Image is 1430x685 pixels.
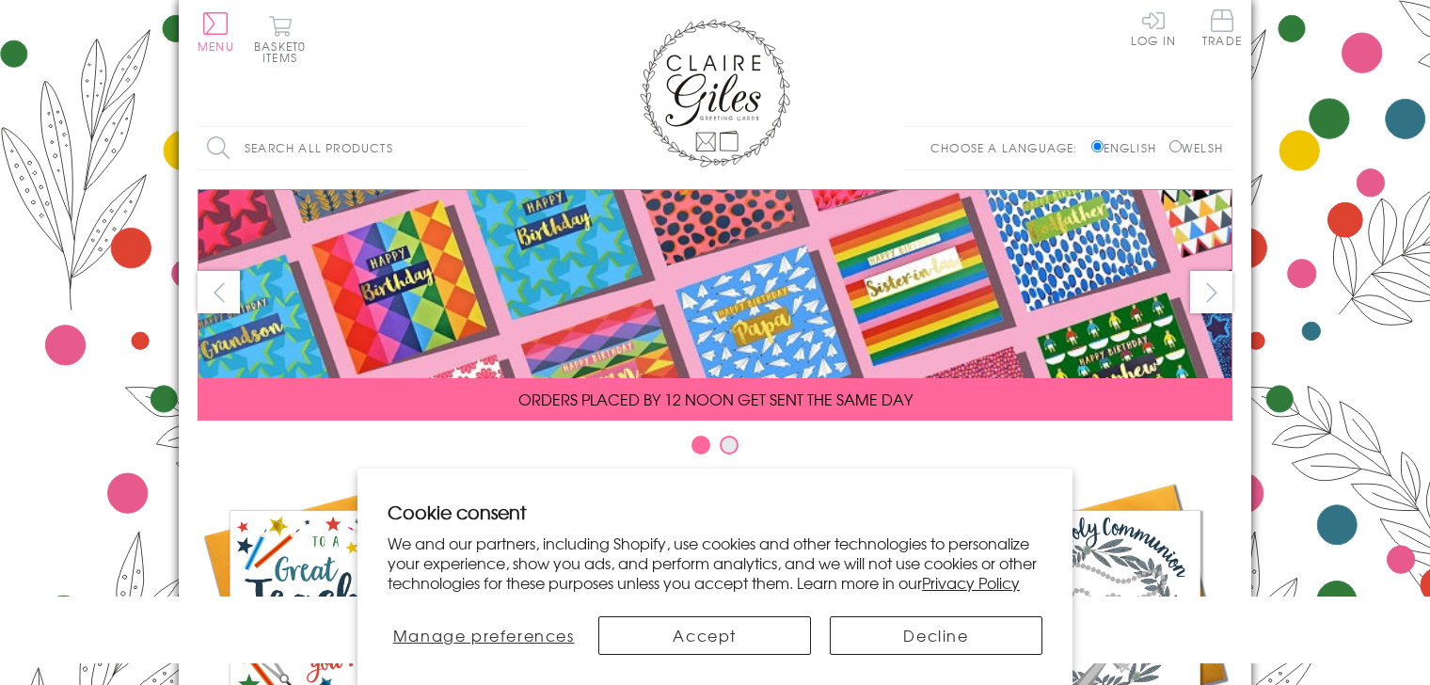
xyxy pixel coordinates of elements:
[930,139,1088,156] p: Choose a language:
[1131,9,1176,46] a: Log In
[1091,139,1166,156] label: English
[198,38,234,55] span: Menu
[691,436,710,454] button: Carousel Page 1 (Current Slide)
[388,499,1042,525] h2: Cookie consent
[198,12,234,52] button: Menu
[1190,271,1232,313] button: next
[1169,140,1182,152] input: Welsh
[388,534,1042,592] p: We and our partners, including Shopify, use cookies and other technologies to personalize your ex...
[1202,9,1242,46] span: Trade
[1169,139,1223,156] label: Welsh
[254,15,306,63] button: Basket0 items
[508,127,527,169] input: Search
[640,19,790,167] img: Claire Giles Greetings Cards
[922,571,1020,594] a: Privacy Policy
[198,435,1232,464] div: Carousel Pagination
[393,624,575,646] span: Manage preferences
[262,38,306,66] span: 0 items
[198,271,240,313] button: prev
[518,388,913,410] span: ORDERS PLACED BY 12 NOON GET SENT THE SAME DAY
[1091,140,1104,152] input: English
[598,616,811,655] button: Accept
[830,616,1042,655] button: Decline
[1202,9,1242,50] a: Trade
[198,127,527,169] input: Search all products
[388,616,580,655] button: Manage preferences
[720,436,739,454] button: Carousel Page 2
